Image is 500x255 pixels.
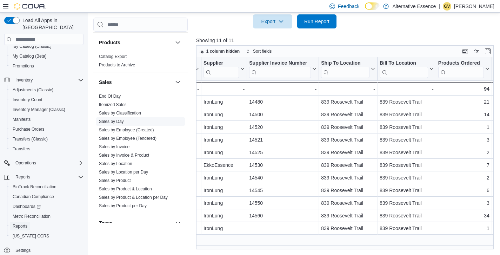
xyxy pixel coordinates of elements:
a: Settings [13,246,33,255]
div: 839 Roosevelt Trail [321,110,375,119]
div: 839 Roosevelt Trail [321,174,375,182]
span: Sales by Invoice & Product [99,152,149,158]
a: Sales by Location [99,161,132,166]
span: Transfers [10,145,84,153]
span: Manifests [10,115,84,124]
p: | [439,2,440,11]
div: 839 Roosevelt Trail [321,224,375,233]
span: BioTrack Reconciliation [13,184,56,190]
a: Sales by Employee (Created) [99,127,154,132]
div: 839 Roosevelt Trail [380,110,434,119]
button: Products [99,39,172,46]
button: Bill To Location [380,60,434,78]
div: - [204,85,245,93]
span: Sales by Day [99,119,124,124]
div: 2 [438,174,489,182]
div: 14520 [249,123,316,131]
div: 839 Roosevelt Trail [321,211,375,220]
span: Reports [13,223,27,229]
div: Products Ordered [438,60,484,78]
a: Sales by Product per Day [99,203,147,208]
div: Bill To Location [380,60,428,78]
span: Transfers [13,146,30,152]
span: Promotions [10,62,84,70]
button: 1 column hidden [196,47,242,55]
span: Reports [10,222,84,230]
a: Adjustments (Classic) [10,86,56,94]
span: Inventory Count [10,96,84,104]
div: Bill To Location [380,60,428,67]
a: Promotions [10,62,37,70]
span: Itemized Sales [99,102,127,107]
div: 94 [438,85,489,93]
span: Sales by Employee (Tendered) [99,136,156,141]
div: Greg Veshinfsky [443,2,451,11]
button: Run Report [297,14,336,28]
button: Sales [174,78,182,86]
div: 839 Roosevelt Trail [380,224,434,233]
a: Purchase Orders [10,125,47,133]
span: Inventory [13,76,84,84]
div: 1 [438,224,489,233]
a: Sales by Product & Location per Day [99,195,168,200]
button: Manifests [7,115,86,124]
span: Feedback [338,3,359,10]
button: Operations [13,159,39,167]
span: Purchase Orders [13,126,45,132]
a: Sales by Classification [99,111,141,116]
a: [US_STATE] CCRS [10,232,52,240]
div: 839 Roosevelt Trail [380,174,434,182]
span: Operations [13,159,84,167]
a: BioTrack Reconciliation [10,183,59,191]
button: Reports [13,173,33,181]
div: 14521 [249,136,316,144]
a: Sales by Invoice [99,144,129,149]
span: 1 column hidden [206,48,240,54]
a: Metrc Reconciliation [10,212,53,221]
p: Alternative Essence [392,2,436,11]
button: My Catalog (Classic) [7,41,86,51]
button: Reports [7,221,86,231]
span: Reports [13,173,84,181]
a: Dashboards [10,202,44,211]
button: Supplier [204,60,245,78]
span: Dashboards [10,202,84,211]
span: Adjustments (Classic) [10,86,84,94]
span: Transfers (Classic) [10,135,84,143]
span: Load All Apps in [GEOGRAPHIC_DATA] [20,17,84,31]
h3: Sales [99,79,112,86]
div: IronLung [204,110,245,119]
div: 839 Roosevelt Trail [380,186,434,195]
span: Inventory Count [13,97,42,103]
span: Sales by Invoice [99,144,129,150]
div: 2 [438,148,489,157]
button: Promotions [7,61,86,71]
a: Reports [10,222,30,230]
div: 839 Roosevelt Trail [321,161,375,169]
div: - [156,85,199,93]
span: Promotions [13,63,34,69]
a: Transfers (Classic) [10,135,51,143]
span: Purchase Orders [10,125,84,133]
a: Transfers [10,145,33,153]
button: Inventory [13,76,35,84]
a: Products to Archive [99,63,135,67]
span: Inventory Manager (Classic) [13,107,65,112]
div: 14525 [249,148,316,157]
span: Metrc Reconciliation [10,212,84,221]
div: IronLung [204,174,245,182]
span: Sales by Product & Location per Day [99,195,168,200]
button: Adjustments (Classic) [7,85,86,95]
span: Reports [15,174,30,180]
div: IronLung [204,224,245,233]
span: Catalog Export [99,54,127,59]
button: Products Ordered [438,60,489,78]
button: Operations [1,158,86,168]
span: Adjustments (Classic) [13,87,53,93]
span: Operations [15,160,36,166]
button: Display options [472,47,481,55]
div: 839 Roosevelt Trail [321,148,375,157]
